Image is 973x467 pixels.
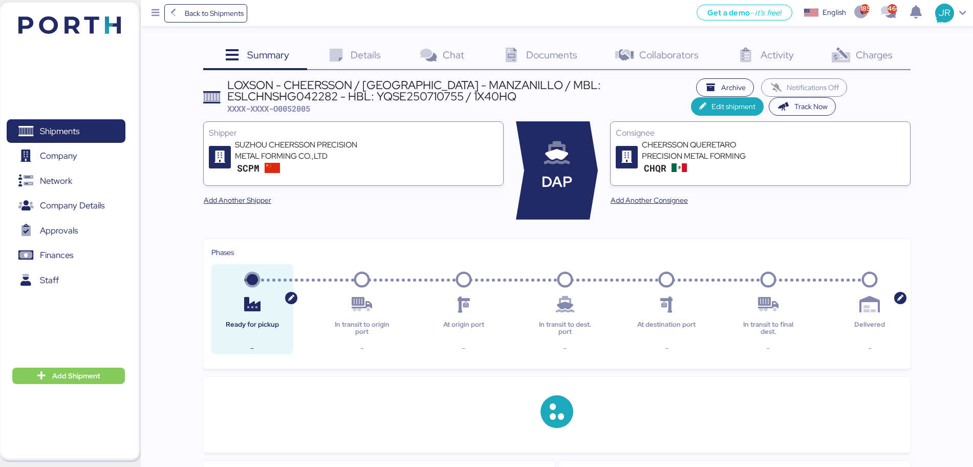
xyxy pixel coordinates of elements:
div: At destination port [634,321,699,336]
a: Company Details [7,194,125,218]
div: Ready for pickup [220,321,285,336]
div: LOXSON - CHEERSSON / [GEOGRAPHIC_DATA] - MANZANILLO / MBL: ESLCHNSHG042282 - HBL: YQSE250710755 /... [227,79,690,102]
div: Shipper [209,127,498,139]
button: Track Now [769,97,836,116]
span: Edit shipment [711,100,755,113]
span: DAP [542,171,572,193]
a: Finances [7,244,125,267]
a: Company [7,144,125,168]
span: Staff [40,273,59,288]
a: Approvals [7,219,125,242]
span: Approvals [40,223,78,238]
div: CHEERSSON QUERETARO PRECISION METAL FORMING [642,139,765,162]
div: Phases [211,247,902,258]
span: Track Now [794,100,828,113]
span: Company Details [40,198,104,213]
span: Documents [526,48,577,61]
div: In transit to origin port [329,321,395,336]
div: - [220,342,285,354]
span: Shipments [40,124,79,139]
button: Menu [147,5,164,22]
div: - [431,342,496,354]
span: Chat [443,48,464,61]
span: Network [40,174,72,188]
span: Add Shipment [52,370,100,382]
button: Add Shipment [12,368,125,384]
a: Staff [7,268,125,292]
a: Network [7,169,125,193]
button: Notifications Off [761,78,847,97]
div: In transit to final dest. [736,321,801,336]
button: Edit shipment [691,97,764,116]
div: At origin port [431,321,496,336]
span: Add Another Shipper [204,194,271,206]
span: Add Another Consignee [611,194,688,206]
span: Finances [40,248,73,263]
span: Details [351,48,381,61]
div: English [823,7,846,18]
button: Add Another Consignee [602,191,696,209]
span: XXXX-XXXX-O0052005 [227,103,310,114]
div: - [329,342,395,354]
div: In transit to dest. port [532,321,598,336]
span: Archive [721,81,746,94]
span: Charges [856,48,893,61]
div: SUZHOU CHEERSSON PRECISION METAL FORMING CO.,LTD [235,139,358,162]
span: Collaborators [639,48,699,61]
div: - [837,342,902,354]
span: Activity [761,48,794,61]
a: Shipments [7,119,125,143]
span: Company [40,148,77,163]
div: - [634,342,699,354]
button: Add Another Shipper [196,191,279,209]
div: Consignee [616,127,905,139]
div: Delivered [837,321,902,336]
span: Summary [247,48,289,61]
span: JR [939,6,950,19]
button: Archive [696,78,754,97]
span: Notifications Off [787,81,839,94]
div: - [532,342,598,354]
a: Back to Shipments [164,4,248,23]
span: Back to Shipments [185,7,244,19]
div: - [736,342,801,354]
